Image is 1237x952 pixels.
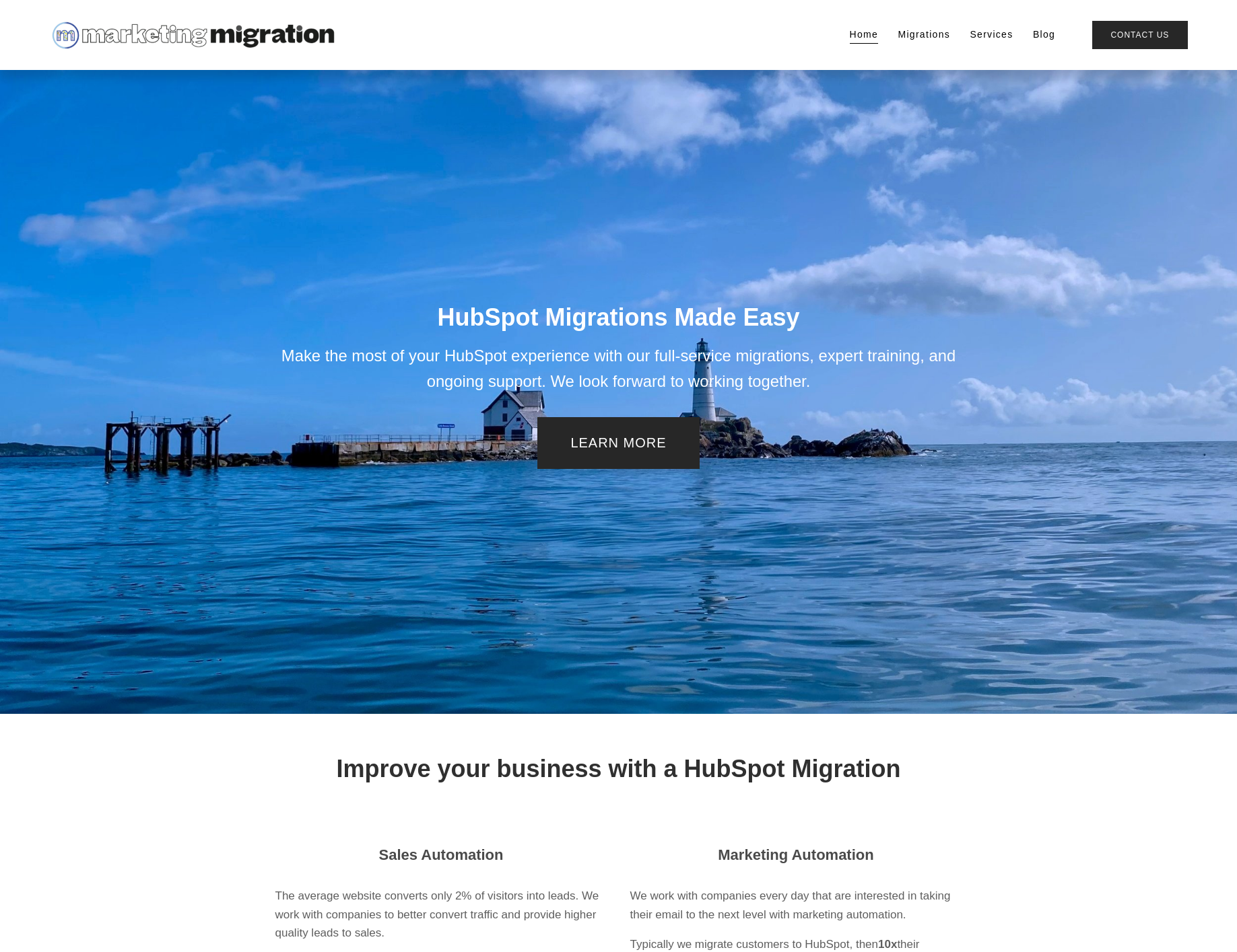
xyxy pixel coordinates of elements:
[275,887,962,942] p: The average website converts only 2% of visitors into leads. We work with companies to better con...
[1092,21,1187,48] a: Contact Us
[630,887,962,923] p: We work with companies every day that are interested in taking their email to the next level with...
[49,19,335,52] img: Marketing Migration
[537,417,700,469] a: LEARN MORE
[878,938,897,951] strong: 10x
[275,303,962,331] h1: HubSpot Migrations Made Easy
[850,26,879,44] a: Home
[1033,26,1055,44] a: Blog
[718,846,873,863] strong: Marketing Automation
[970,26,1013,44] a: Services
[898,26,950,44] a: Migrations
[275,755,962,782] h1: Improve your business with a HubSpot Migration
[379,846,504,863] strong: Sales Automation
[275,343,962,394] p: Make the most of your HubSpot experience with our full-service migrations, expert training, and o...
